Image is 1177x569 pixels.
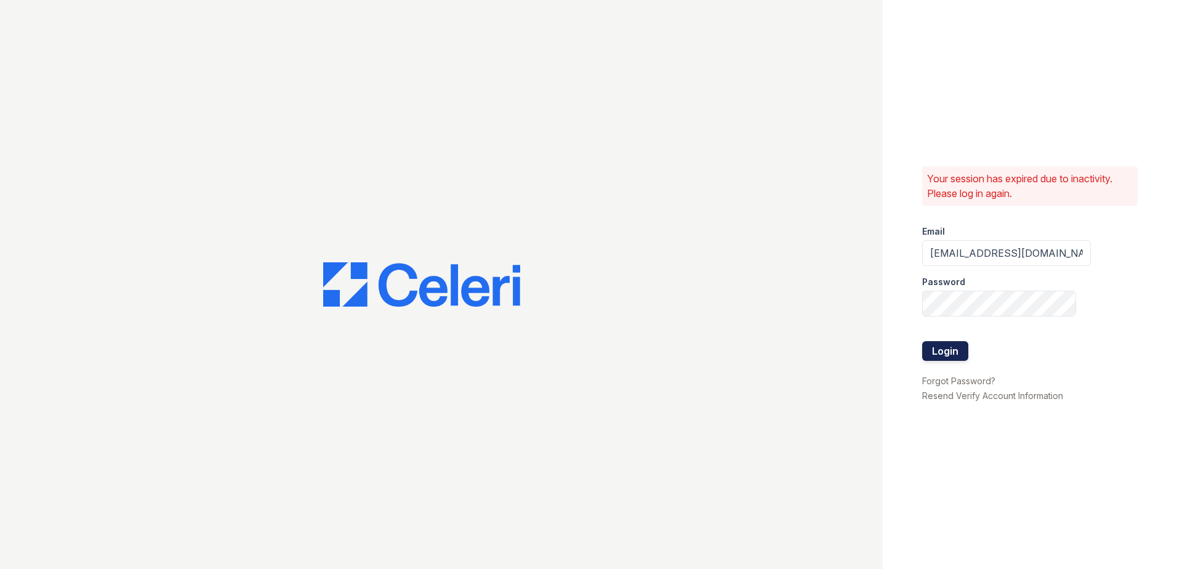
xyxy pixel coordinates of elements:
[927,171,1133,201] p: Your session has expired due to inactivity. Please log in again.
[922,376,995,386] a: Forgot Password?
[922,276,965,288] label: Password
[323,262,520,307] img: CE_Logo_Blue-a8612792a0a2168367f1c8372b55b34899dd931a85d93a1a3d3e32e68fde9ad4.png
[922,341,968,361] button: Login
[922,390,1063,401] a: Resend Verify Account Information
[922,225,945,238] label: Email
